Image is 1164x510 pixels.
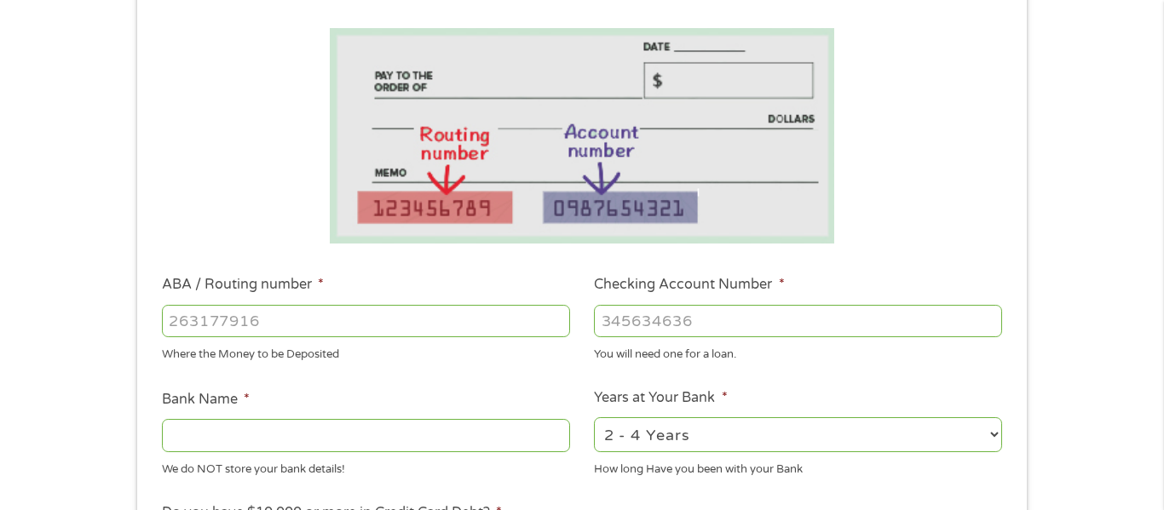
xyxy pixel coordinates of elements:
[594,389,727,407] label: Years at Your Bank
[330,28,834,244] img: Routing number location
[594,341,1002,364] div: You will need one for a loan.
[162,341,570,364] div: Where the Money to be Deposited
[162,305,570,337] input: 263177916
[594,276,784,294] label: Checking Account Number
[162,455,570,478] div: We do NOT store your bank details!
[162,391,250,409] label: Bank Name
[594,305,1002,337] input: 345634636
[162,276,324,294] label: ABA / Routing number
[594,455,1002,478] div: How long Have you been with your Bank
